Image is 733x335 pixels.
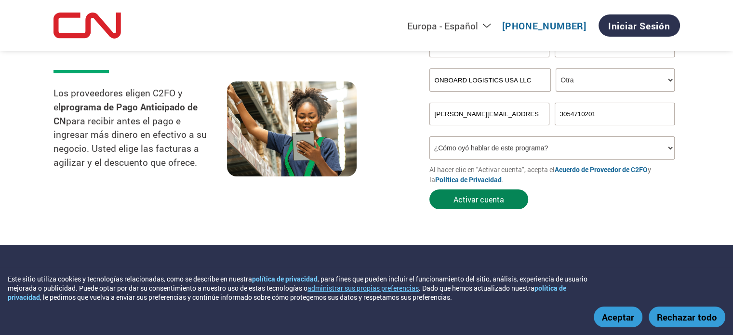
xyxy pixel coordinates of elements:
[429,189,528,209] button: Activar cuenta
[429,164,680,185] p: Al hacer clic en "Activar cuenta", acepta el y la .
[429,103,550,125] input: Invalid Email format
[53,101,198,127] strong: programa de Pago Anticipado de CN
[8,283,566,302] a: política de privacidad
[8,274,600,302] div: Este sitio utiliza cookies y tecnologías relacionadas, como se describe en nuestra , para fines q...
[649,307,725,327] button: Rechazar todo
[307,283,419,293] button: administrar sus propias preferencias
[555,126,675,133] div: Inavlid Phone Number
[429,58,550,65] div: Invalid first name or first name is too long
[429,93,675,99] div: Invalid company name or company name is too long
[252,274,318,283] a: política de privacidad
[599,14,680,37] a: Iniciar sesión
[556,68,675,92] select: Title/Role
[429,126,550,133] div: Inavlid Email Address
[594,307,642,327] button: Aceptar
[435,175,502,184] a: Política de Privacidad
[555,165,648,174] a: Acuerdo de Proveedor de C2FO
[502,20,586,32] a: [PHONE_NUMBER]
[53,13,121,39] img: CN
[555,58,675,65] div: Invalid last name or last name is too long
[227,81,357,176] img: supply chain worker
[429,68,551,92] input: Nombre de su compañía*
[555,103,675,125] input: Teléfono*
[53,86,227,170] p: Los proveedores eligen C2FO y el para recibir antes el pago e ingresar más dinero en efectivo a s...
